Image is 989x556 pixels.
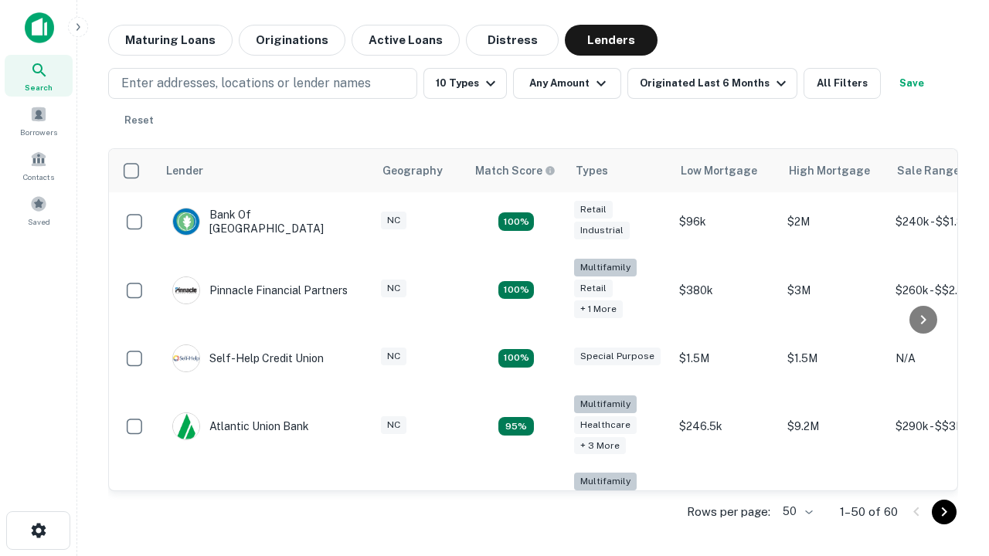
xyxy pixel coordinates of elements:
img: picture [173,345,199,371]
div: Sale Range [897,161,960,180]
td: $9.2M [780,388,888,466]
div: Matching Properties: 15, hasApolloMatch: undefined [498,212,534,231]
span: Saved [28,215,50,228]
td: $96k [671,192,780,251]
div: Originated Last 6 Months [640,74,790,93]
p: Enter addresses, locations or lender names [121,74,371,93]
button: Lenders [565,25,658,56]
div: Multifamily [574,259,637,276]
button: 10 Types [423,68,507,99]
td: $3.2M [780,465,888,543]
div: Low Mortgage [681,161,757,180]
p: Rows per page: [687,503,770,521]
div: Multifamily [574,395,637,413]
div: NC [381,280,406,297]
a: Saved [5,189,73,231]
div: + 1 more [574,300,623,318]
div: Retail [574,201,613,219]
a: Search [5,55,73,97]
td: $2M [780,192,888,251]
button: All Filters [804,68,881,99]
button: Go to next page [932,500,957,524]
td: $1.5M [780,329,888,388]
th: Lender [157,149,373,192]
span: Search [25,81,53,93]
button: Any Amount [513,68,621,99]
img: capitalize-icon.png [25,12,54,43]
button: Active Loans [352,25,460,56]
span: Contacts [23,171,54,183]
h6: Match Score [475,162,552,179]
th: Low Mortgage [671,149,780,192]
div: NC [381,416,406,434]
button: Originated Last 6 Months [627,68,797,99]
td: $1.5M [671,329,780,388]
div: Lender [166,161,203,180]
a: Contacts [5,144,73,186]
td: $246.5k [671,388,780,466]
button: Reset [114,105,164,136]
button: Maturing Loans [108,25,233,56]
th: Capitalize uses an advanced AI algorithm to match your search with the best lender. The match sco... [466,149,566,192]
img: picture [173,277,199,303]
div: Healthcare [574,416,637,434]
div: Matching Properties: 17, hasApolloMatch: undefined [498,281,534,300]
div: Bank Of [GEOGRAPHIC_DATA] [172,208,358,236]
th: Types [566,149,671,192]
div: Matching Properties: 9, hasApolloMatch: undefined [498,417,534,436]
div: High Mortgage [789,161,870,180]
button: Enter addresses, locations or lender names [108,68,417,99]
div: The Fidelity Bank [172,490,297,518]
span: Borrowers [20,126,57,138]
td: $246k [671,465,780,543]
iframe: Chat Widget [912,383,989,457]
div: + 3 more [574,437,626,455]
div: Atlantic Union Bank [172,412,309,440]
div: Pinnacle Financial Partners [172,276,348,304]
a: Borrowers [5,100,73,141]
div: Multifamily [574,473,637,490]
button: Save your search to get updates of matches that match your search criteria. [887,68,936,99]
div: Capitalize uses an advanced AI algorithm to match your search with the best lender. The match sco... [475,162,556,179]
img: picture [173,208,199,235]
p: 1–50 of 60 [840,503,898,521]
div: NC [381,347,406,365]
div: NC [381,212,406,229]
div: Industrial [574,222,630,239]
button: Distress [466,25,559,56]
td: $380k [671,251,780,329]
button: Originations [239,25,345,56]
th: Geography [373,149,466,192]
div: Matching Properties: 11, hasApolloMatch: undefined [498,349,534,368]
td: $3M [780,251,888,329]
th: High Mortgage [780,149,888,192]
div: Special Purpose [574,347,661,365]
div: Retail [574,280,613,297]
img: picture [173,413,199,439]
div: Types [576,161,608,180]
div: Self-help Credit Union [172,344,324,372]
div: 50 [777,500,815,523]
div: Geography [382,161,443,180]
